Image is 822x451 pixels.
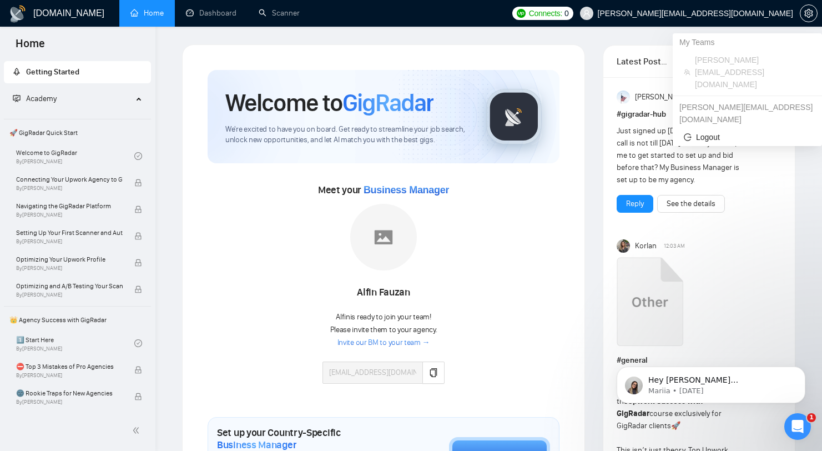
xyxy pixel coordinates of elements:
[26,67,79,77] span: Getting Started
[617,108,781,121] h1: # gigradar-hub
[7,36,54,59] span: Home
[617,239,630,253] img: Korlan
[322,283,445,302] div: Alfin Fauzan
[429,368,438,377] span: copy
[16,292,123,298] span: By [PERSON_NAME]
[16,254,123,265] span: Optimizing Your Upwork Profile
[684,131,811,143] span: Logout
[13,94,57,103] span: Academy
[657,195,725,213] button: See the details
[617,125,749,186] div: Just signed up [DATE], my onboarding call is not till [DATE]. Can anyone help me to get started t...
[186,8,236,18] a: dashboardDashboard
[583,9,591,17] span: user
[626,198,644,210] a: Reply
[664,241,685,251] span: 12:03 AM
[684,133,692,141] span: logout
[800,9,818,18] a: setting
[635,240,657,252] span: Korlan
[807,413,816,422] span: 1
[217,427,394,451] h1: Set up your Country-Specific
[130,8,164,18] a: homeHome
[134,366,142,374] span: lock
[564,7,569,19] span: 0
[13,68,21,76] span: rocket
[134,285,142,293] span: lock
[337,338,430,348] a: Invite our BM to your team →
[26,94,57,103] span: Academy
[617,54,670,68] span: Latest Posts from the GigRadar Community
[671,421,680,430] span: 🚀
[635,91,689,103] span: [PERSON_NAME]
[364,184,449,196] span: Business Manager
[134,393,142,400] span: lock
[517,9,526,18] img: upwork-logo.png
[617,195,653,213] button: Reply
[217,439,296,451] span: Business Manager
[673,98,822,128] div: muhammad@claygenius.io
[134,259,142,267] span: lock
[16,174,123,185] span: Connecting Your Upwork Agency to GigRadar
[336,312,431,322] span: Alfin is ready to join your team!
[13,94,21,102] span: fund-projection-screen
[16,212,123,218] span: By [PERSON_NAME]
[617,91,630,104] img: Anisuzzaman Khan
[16,201,123,212] span: Navigating the GigRadar Platform
[16,265,123,272] span: By [PERSON_NAME]
[16,361,123,372] span: ⛔ Top 3 Mistakes of Pro Agencies
[318,184,449,196] span: Meet your
[134,206,142,213] span: lock
[330,325,437,334] span: Please invite them to your agency.
[16,185,123,192] span: By [PERSON_NAME]
[16,331,134,355] a: 1️⃣ Start HereBy[PERSON_NAME]
[259,8,300,18] a: searchScanner
[673,33,822,51] div: My Teams
[529,7,562,19] span: Connects:
[784,413,811,440] iframe: Intercom live chat
[695,54,811,91] span: [PERSON_NAME][EMAIL_ADDRESS][DOMAIN_NAME]
[5,309,150,331] span: 👑 Agency Success with GigRadar
[225,88,433,118] h1: Welcome to
[342,88,433,118] span: GigRadar
[225,124,468,146] span: We're excited to have you on board. Get ready to streamline your job search, unlock new opportuni...
[16,144,134,168] a: Welcome to GigRadarBy[PERSON_NAME]
[134,179,142,187] span: lock
[9,5,27,23] img: logo
[16,388,123,399] span: 🌚 Rookie Traps for New Agencies
[684,69,690,76] span: team
[350,204,417,270] img: placeholder.png
[486,89,542,144] img: gigradar-logo.png
[600,343,822,421] iframe: Intercom notifications message
[422,362,445,384] button: copy
[16,227,123,238] span: Setting Up Your First Scanner and Auto-Bidder
[800,4,818,22] button: setting
[800,9,817,18] span: setting
[16,372,123,379] span: By [PERSON_NAME]
[16,399,123,405] span: By [PERSON_NAME]
[134,232,142,240] span: lock
[134,339,142,347] span: check-circle
[16,280,123,292] span: Optimizing and A/B Testing Your Scanner for Better Results
[132,425,143,436] span: double-left
[4,61,151,83] li: Getting Started
[617,257,683,350] a: Upwork Success with GigRadar.mp4
[16,238,123,245] span: By [PERSON_NAME]
[667,198,715,210] a: See the details
[134,152,142,160] span: check-circle
[5,122,150,144] span: 🚀 GigRadar Quick Start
